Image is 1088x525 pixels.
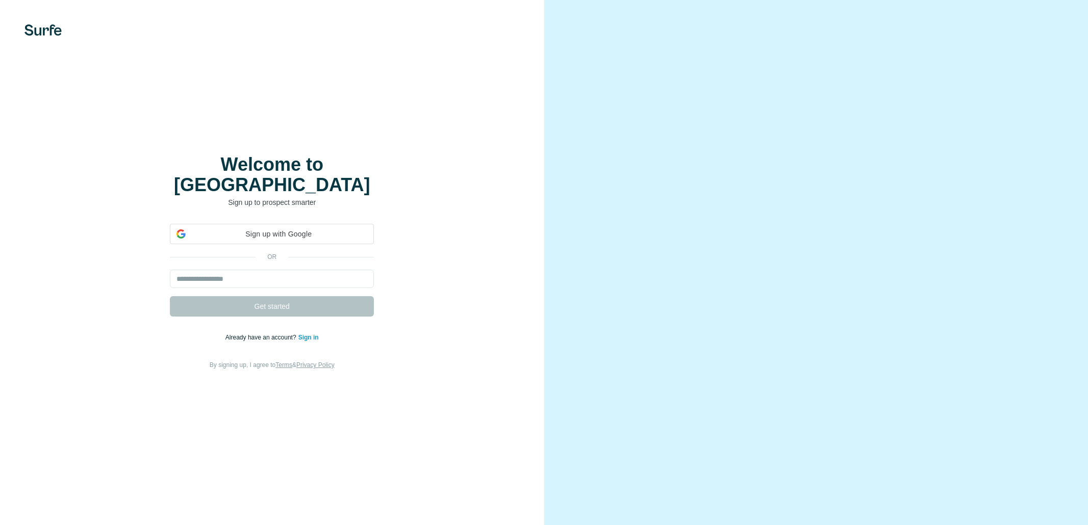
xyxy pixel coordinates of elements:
[170,197,374,207] p: Sign up to prospect smarter
[296,361,335,369] a: Privacy Policy
[210,361,335,369] span: By signing up, I agree to &
[24,24,62,36] img: Surfe's logo
[298,334,319,341] a: Sign in
[190,229,367,240] span: Sign up with Google
[165,243,379,266] iframe: Sign in with Google Button
[275,361,292,369] a: Terms
[170,224,374,244] div: Sign up with Google
[225,334,298,341] span: Already have an account?
[170,154,374,195] h1: Welcome to [GEOGRAPHIC_DATA]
